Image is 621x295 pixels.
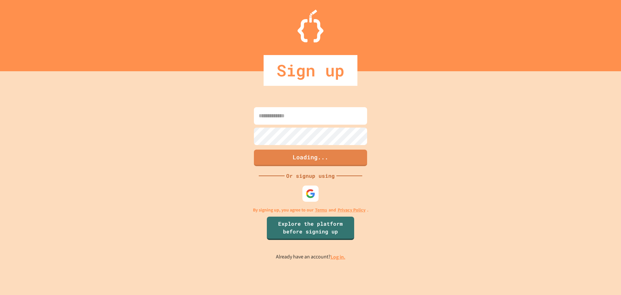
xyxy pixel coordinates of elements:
a: Explore the platform before signing up [267,217,354,240]
button: Loading... [254,150,367,166]
p: By signing up, you agree to our and . [253,207,368,213]
a: Log in. [331,254,345,260]
a: Privacy Policy [338,207,365,213]
p: Already have an account? [276,253,345,261]
a: Terms [315,207,327,213]
div: Sign up [264,55,357,86]
img: Logo.svg [298,10,323,42]
div: Or signup using [285,172,336,180]
img: google-icon.svg [306,189,315,199]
